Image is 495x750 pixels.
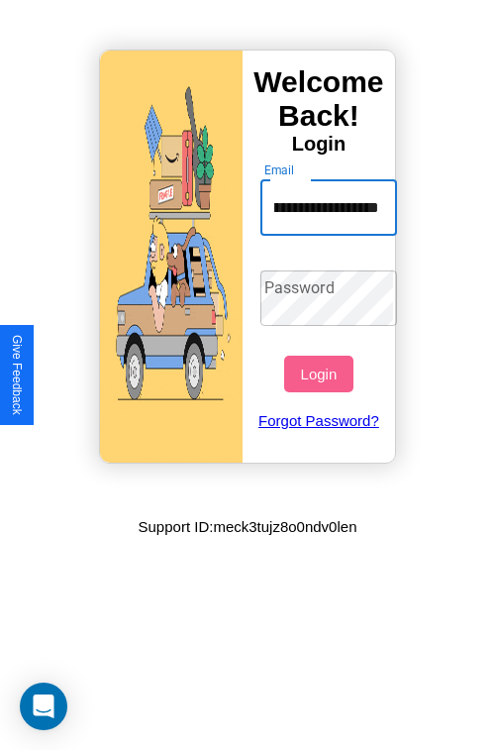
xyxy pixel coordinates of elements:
div: Open Intercom Messenger [20,683,67,730]
a: Forgot Password? [250,392,388,449]
div: Give Feedback [10,335,24,415]
h4: Login [243,133,395,156]
p: Support ID: meck3tujz8o0ndv0len [139,513,357,540]
h3: Welcome Back! [243,65,395,133]
button: Login [284,356,352,392]
img: gif [100,51,243,463]
label: Email [264,161,295,178]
